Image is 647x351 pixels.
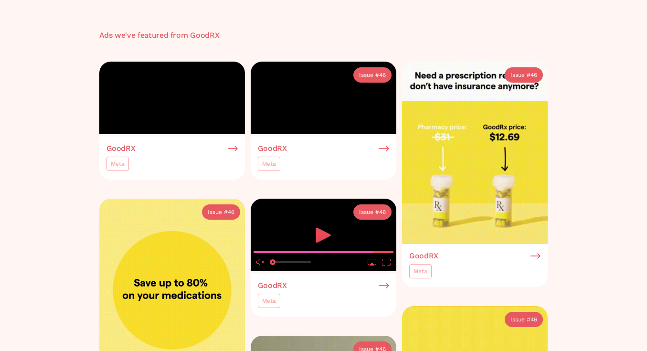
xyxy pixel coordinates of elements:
a: Meta [258,294,280,308]
h3: GoodRX [258,281,287,290]
div: Issue # [510,315,530,324]
div: 46 [530,315,537,324]
a: Meta [409,264,432,278]
div: Meta [262,159,276,169]
a: Issue #46 [353,204,392,220]
a: GoodRX [409,252,541,260]
a: Issue #46 [505,312,543,327]
div: Meta [111,159,125,169]
div: Meta [414,266,427,276]
a: Issue #46 [353,67,392,83]
div: 46 [379,70,386,80]
a: Issue #46 [505,67,543,83]
div: Issue # [359,70,379,80]
h3: Ads we've featured from [99,31,191,40]
img: GoodRX [402,62,548,244]
a: GoodRX [106,144,238,153]
a: Issue #46 [202,204,240,220]
div: 46 [379,207,386,217]
div: Issue # [359,207,379,217]
a: Meta [106,157,129,171]
div: 46 [228,207,234,217]
div: Issue # [510,70,530,80]
a: Meta [258,157,280,171]
div: Issue # [208,207,228,217]
h3: GoodRX [106,144,136,153]
a: GoodRX [258,144,389,153]
h3: GoodRX [409,252,438,260]
h3: GoodRX [190,31,219,40]
div: 46 [530,70,537,80]
h3: GoodRX [258,144,287,153]
a: GoodRX [258,281,389,290]
div: Meta [262,296,276,306]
